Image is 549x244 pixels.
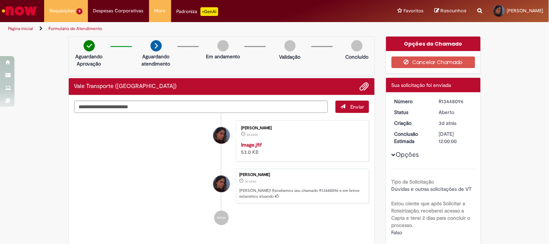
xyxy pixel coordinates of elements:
b: Tipo da Solicitação [392,178,434,185]
div: Opções do Chamado [386,37,481,51]
span: Sua solicitação foi enviada [392,82,451,88]
div: Padroniza [177,7,218,16]
img: img-circle-grey.png [351,40,363,51]
ul: Trilhas de página [5,22,360,35]
p: Aguardando atendimento [139,53,174,67]
span: 3d atrás [439,120,457,126]
span: Favoritos [404,7,424,14]
textarea: Digite sua mensagem aqui... [74,101,328,113]
div: [DATE] 12:00:00 [439,130,473,145]
img: ServiceNow [1,4,38,18]
li: Ludmila Demarque Alves [74,169,369,203]
ul: Histórico de tíquete [74,113,369,232]
dt: Status [389,109,434,116]
b: Estou ciente que após Solicitar a Roteirização, receberei acesso a Capta e terei 2 dias para conc... [392,200,470,228]
div: [PERSON_NAME] [241,126,362,130]
span: Falso [392,229,402,236]
button: Adicionar anexos [360,82,369,91]
div: Aberto [439,109,473,116]
div: Ludmila Demarque Alves [213,127,230,144]
span: Rascunhos [441,7,467,14]
a: Formulário de Atendimento [48,26,102,31]
span: 9 [76,8,83,14]
img: img-circle-grey.png [284,40,296,51]
span: Enviar [350,104,364,110]
div: R13448096 [439,98,473,105]
button: Cancelar Chamado [392,56,475,68]
button: Enviar [335,101,369,113]
span: More [155,7,166,14]
a: Rascunhos [435,8,467,14]
span: 3d atrás [246,132,258,137]
span: Requisições [50,7,75,14]
a: Página inicial [8,26,33,31]
dt: Número [389,98,434,105]
img: check-circle-green.png [84,40,95,51]
p: Aguardando Aprovação [72,53,107,67]
span: [PERSON_NAME] [507,8,544,14]
span: Dúvidas e outras solicitações de VT [392,186,472,192]
div: Ludmila Demarque Alves [213,176,230,192]
img: arrow-next.png [151,40,162,51]
span: Despesas Corporativas [93,7,144,14]
dt: Conclusão Estimada [389,130,434,145]
p: Em andamento [206,53,240,60]
p: Concluído [345,53,368,60]
div: [PERSON_NAME] [239,173,365,177]
p: Validação [279,53,301,60]
a: Image.jfif [241,142,262,148]
div: 53.0 KB [241,141,362,156]
span: 3d atrás [245,179,256,184]
time: 26/08/2025 12:11:56 [246,132,258,137]
p: [PERSON_NAME]! Recebemos seu chamado R13448096 e em breve estaremos atuando. [239,188,365,199]
time: 26/08/2025 12:12:33 [439,120,457,126]
p: +GenAi [200,7,218,16]
dt: Criação [389,119,434,127]
img: img-circle-grey.png [218,40,229,51]
div: 26/08/2025 12:12:33 [439,119,473,127]
time: 26/08/2025 12:12:33 [245,179,256,184]
h2: Vale Transporte (VT) Histórico de tíquete [74,83,177,90]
